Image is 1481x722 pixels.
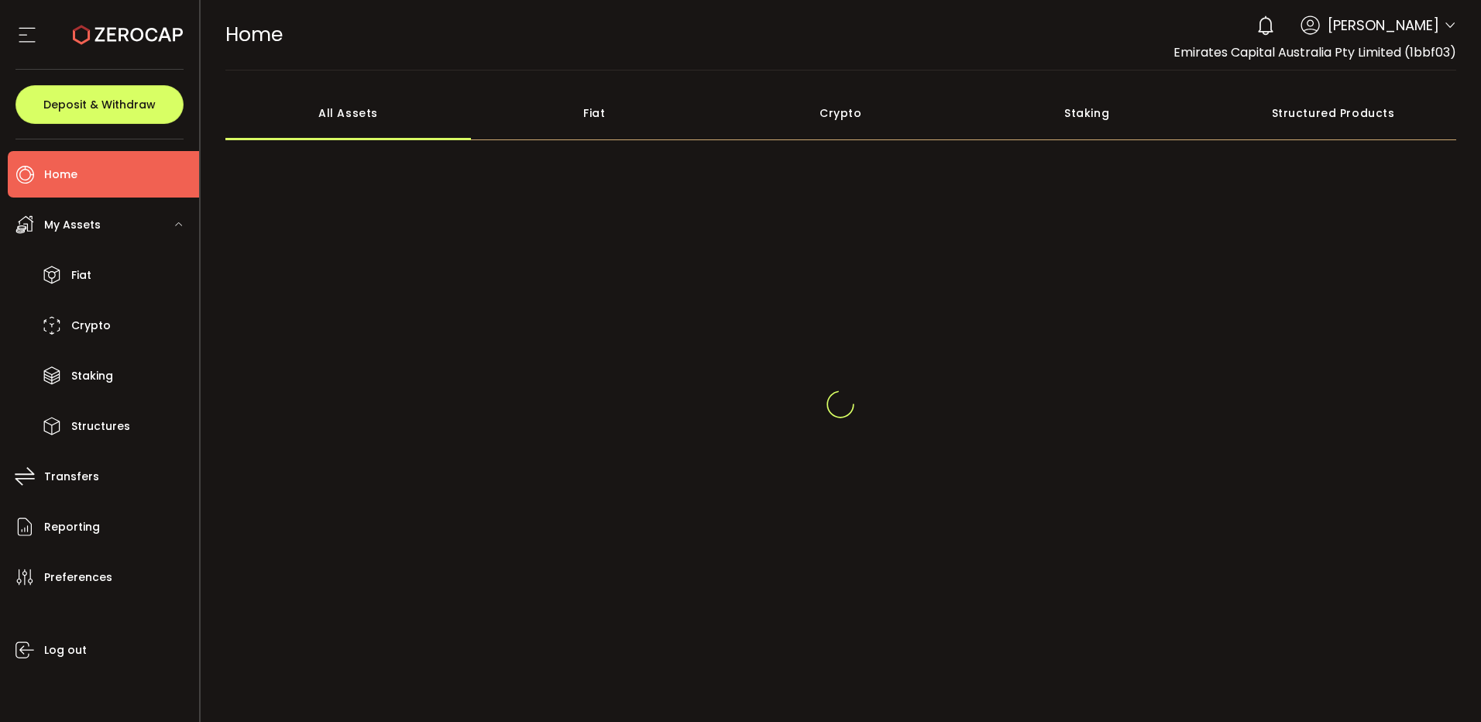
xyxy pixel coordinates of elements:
[44,516,100,538] span: Reporting
[43,99,156,110] span: Deposit & Withdraw
[71,315,111,337] span: Crypto
[225,86,472,140] div: All Assets
[44,163,77,186] span: Home
[1328,15,1439,36] span: [PERSON_NAME]
[44,566,112,589] span: Preferences
[471,86,717,140] div: Fiat
[15,85,184,124] button: Deposit & Withdraw
[71,365,113,387] span: Staking
[71,264,91,287] span: Fiat
[1210,86,1456,140] div: Structured Products
[44,214,101,236] span: My Assets
[44,466,99,488] span: Transfers
[964,86,1210,140] div: Staking
[44,639,87,662] span: Log out
[717,86,964,140] div: Crypto
[225,21,283,48] span: Home
[71,415,130,438] span: Structures
[1173,43,1456,61] span: Emirates Capital Australia Pty Limited (1bbf03)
